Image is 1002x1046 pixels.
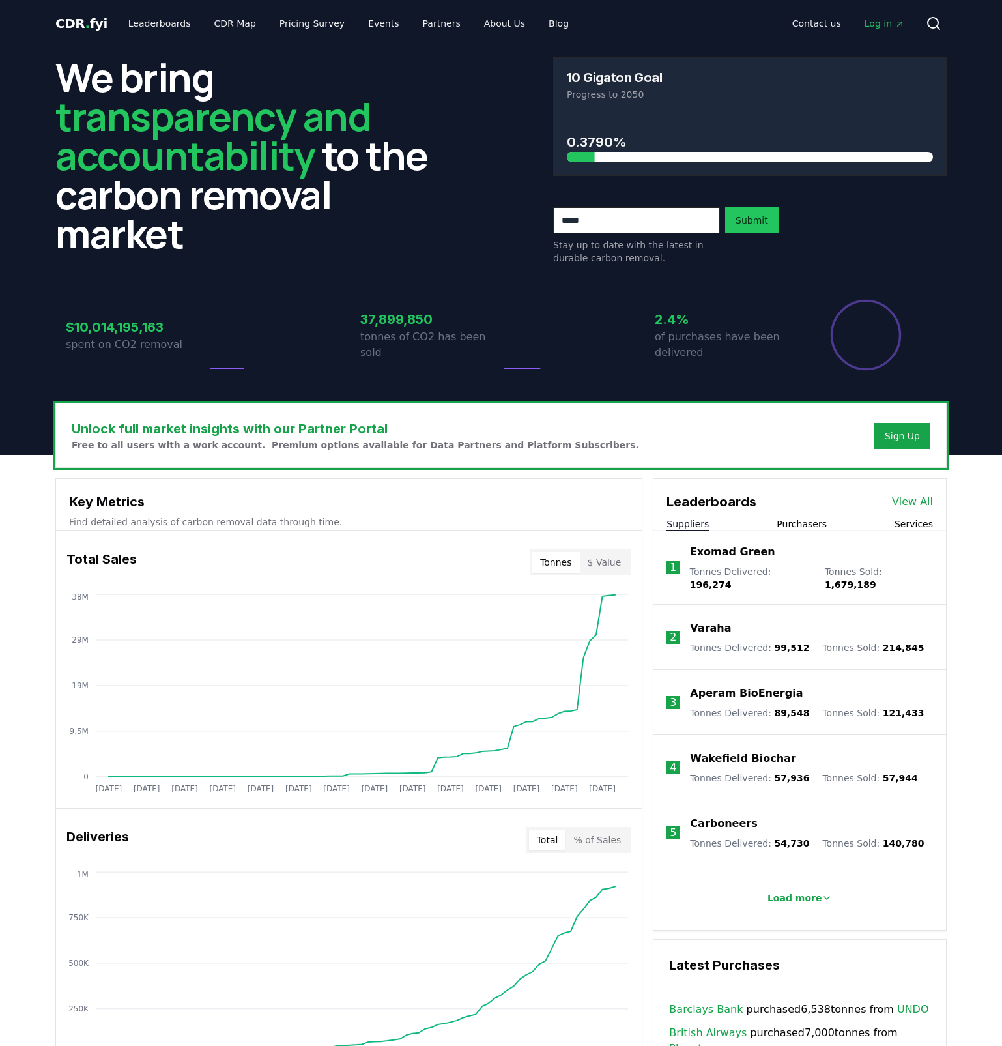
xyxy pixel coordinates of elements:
[565,830,629,850] button: % of Sales
[72,681,89,690] tspan: 19M
[210,784,236,793] tspan: [DATE]
[69,516,629,529] p: Find detailed analysis of carbon removal data through time.
[874,423,930,449] button: Sign Up
[553,239,720,265] p: Stay up to date with the latest in durable carbon removal.
[655,329,795,360] p: of purchases have been delivered
[55,89,370,182] span: transparency and accountability
[690,816,757,832] a: Carboneers
[72,635,89,645] tspan: 29M
[690,620,731,636] a: Varaha
[670,695,676,710] p: 3
[782,12,852,35] a: Contact us
[670,760,676,776] p: 4
[476,784,502,793] tspan: [DATE]
[324,784,351,793] tspan: [DATE]
[532,552,579,573] button: Tonnes
[666,492,756,512] h3: Leaderboards
[269,12,355,35] a: Pricing Survey
[538,12,579,35] a: Blog
[774,773,809,783] span: 57,936
[825,579,876,590] span: 1,679,189
[72,419,639,439] h3: Unlock full market insights with our Partner Portal
[399,784,426,793] tspan: [DATE]
[85,16,90,31] span: .
[690,706,809,719] p: Tonnes Delivered :
[854,12,915,35] a: Log in
[68,959,89,968] tspan: 500K
[68,1004,89,1013] tspan: 250K
[412,12,471,35] a: Partners
[68,913,89,922] tspan: 750K
[670,630,676,645] p: 2
[72,439,639,452] p: Free to all users with a work account. Premium options available for Data Partners and Platform S...
[670,560,676,575] p: 1
[690,751,795,766] a: Wakefield Biochar
[248,784,274,793] tspan: [DATE]
[670,825,676,841] p: 5
[669,955,930,975] h3: Latest Purchases
[529,830,566,850] button: Total
[690,641,809,654] p: Tonnes Delivered :
[567,71,662,84] h3: 10 Gigaton Goal
[70,727,89,736] tspan: 9.5M
[666,517,709,530] button: Suppliers
[567,132,933,152] h3: 0.3790%
[69,492,629,512] h3: Key Metrics
[567,88,933,101] p: Progress to 2050
[822,706,924,719] p: Tonnes Sold :
[204,12,266,35] a: CDR Map
[669,1002,743,1017] a: Barclays Bank
[590,784,616,793] tspan: [DATE]
[474,12,536,35] a: About Us
[883,773,918,783] span: 57,944
[655,310,795,329] h3: 2.4%
[551,784,578,793] tspan: [DATE]
[725,207,779,233] button: Submit
[77,870,89,879] tspan: 1M
[358,12,409,35] a: Events
[690,686,803,701] a: Aperam BioEnergia
[66,549,137,575] h3: Total Sales
[822,641,924,654] p: Tonnes Sold :
[757,885,843,911] button: Load more
[774,643,809,653] span: 99,512
[883,643,924,653] span: 214,845
[285,784,312,793] tspan: [DATE]
[690,772,809,785] p: Tonnes Delivered :
[774,838,809,849] span: 54,730
[895,517,933,530] button: Services
[437,784,464,793] tspan: [DATE]
[72,592,89,602] tspan: 38M
[829,298,902,371] div: Percentage of sales delivered
[825,565,933,591] p: Tonnes Sold :
[777,517,827,530] button: Purchasers
[865,17,905,30] span: Log in
[118,12,579,35] nav: Main
[580,552,629,573] button: $ Value
[690,579,732,590] span: 196,274
[690,544,775,560] a: Exomad Green
[362,784,388,793] tspan: [DATE]
[892,494,933,510] a: View All
[782,12,915,35] nav: Main
[360,310,501,329] h3: 37,899,850
[897,1002,929,1017] a: UNDO
[83,772,89,781] tspan: 0
[883,838,924,849] span: 140,780
[669,1025,747,1041] a: British Airways
[134,784,160,793] tspan: [DATE]
[774,708,809,718] span: 89,548
[55,14,107,33] a: CDR.fyi
[171,784,198,793] tspan: [DATE]
[118,12,201,35] a: Leaderboards
[669,1002,928,1017] span: purchased 6,538 tonnes from
[66,337,207,353] p: spent on CO2 removal
[690,565,812,591] p: Tonnes Delivered :
[885,429,920,443] a: Sign Up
